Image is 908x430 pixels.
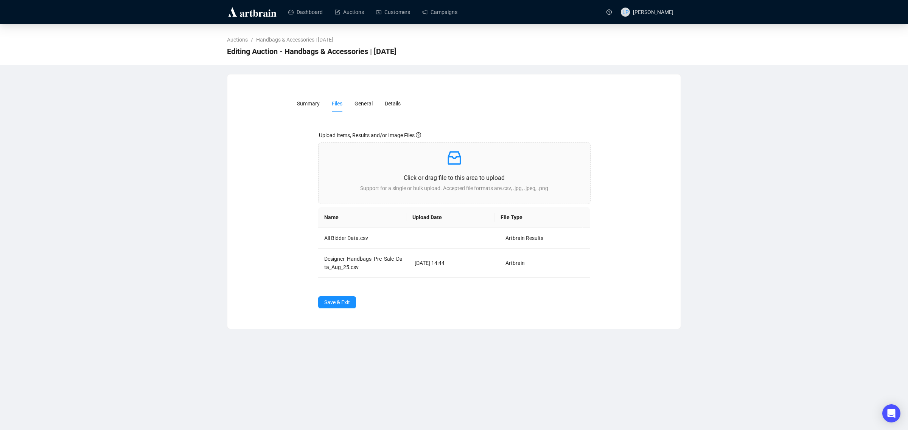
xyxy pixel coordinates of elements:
[505,235,543,241] span: Artbrain Results
[297,101,320,107] span: Summary
[505,260,525,266] span: Artbrain
[416,132,421,138] span: question-circle
[288,2,323,22] a: Dashboard
[606,9,612,15] span: question-circle
[882,404,900,422] div: Open Intercom Messenger
[324,298,350,306] span: Save & Exit
[318,228,409,249] td: All Bidder Data.csv
[335,2,364,22] a: Auctions
[385,101,401,107] span: Details
[332,101,342,107] span: Files
[325,184,585,192] p: Support for a single or bulk upload. Accepted file formats are .csv, .jpg, .jpeg, .png
[318,207,406,228] th: Name
[633,9,673,15] span: [PERSON_NAME]
[376,2,410,22] a: Customers
[422,2,457,22] a: Campaigns
[255,36,335,44] a: Handbags & Accessories | [DATE]
[354,101,373,107] span: General
[622,8,629,16] span: LP
[325,173,585,183] p: Click or drag file to this area to upload
[227,45,396,57] span: Editing Auction - Handbags & Accessories | Aug 25
[319,143,591,204] span: inboxClick or drag file to this area to uploadSupport for a single or bulk upload. Accepted file ...
[225,36,249,44] a: Auctions
[445,149,463,167] span: inbox
[318,296,356,308] button: Save & Exit
[318,249,409,278] td: Designer_Handbags_Pre_Sale_Data_Aug_25.csv
[227,6,278,18] img: logo
[406,207,494,228] th: Upload Date
[494,207,583,228] th: File Type
[251,36,253,44] li: /
[319,132,421,138] span: Upload Items, Results and/or Image Files
[409,249,499,278] td: [DATE] 14:44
